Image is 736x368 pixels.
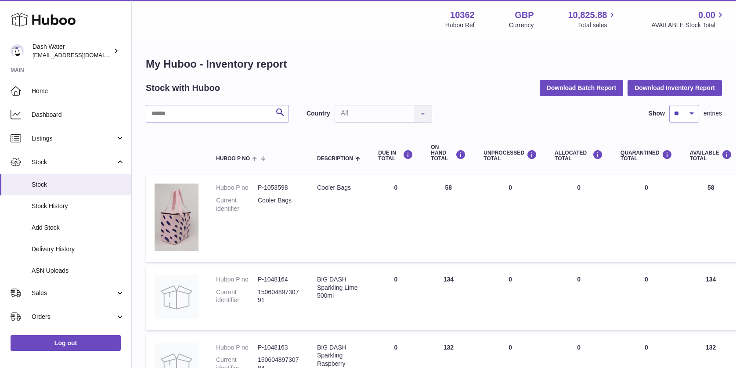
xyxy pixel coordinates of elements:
[578,21,617,29] span: Total sales
[698,9,715,21] span: 0.00
[568,9,607,21] span: 10,825.88
[540,80,624,96] button: Download Batch Report
[258,196,299,213] dd: Cooler Bags
[32,87,125,95] span: Home
[515,9,534,21] strong: GBP
[32,224,125,232] span: Add Stock
[258,184,299,192] dd: P-1053598
[369,175,422,262] td: 0
[146,57,722,71] h1: My Huboo - Inventory report
[649,109,665,118] label: Show
[32,245,125,253] span: Delivery History
[546,267,612,330] td: 0
[216,275,258,284] dt: Huboo P no
[509,21,534,29] div: Currency
[32,51,129,58] span: [EMAIL_ADDRESS][DOMAIN_NAME]
[32,202,125,210] span: Stock History
[317,184,361,192] div: Cooler Bags
[645,276,648,283] span: 0
[621,150,672,162] div: QUARANTINED Total
[317,156,353,162] span: Description
[704,109,722,118] span: entries
[258,343,299,352] dd: P-1048163
[32,158,115,166] span: Stock
[155,275,198,319] img: product image
[450,9,475,21] strong: 10362
[645,184,648,191] span: 0
[546,175,612,262] td: 0
[216,343,258,352] dt: Huboo P no
[155,184,198,251] img: product image
[651,9,725,29] a: 0.00 AVAILABLE Stock Total
[32,43,112,59] div: Dash Water
[258,275,299,284] dd: P-1048164
[422,175,475,262] td: 58
[475,175,546,262] td: 0
[258,288,299,305] dd: 15060489730791
[32,134,115,143] span: Listings
[32,313,115,321] span: Orders
[445,21,475,29] div: Huboo Ref
[32,180,125,189] span: Stock
[307,109,330,118] label: Country
[216,184,258,192] dt: Huboo P no
[628,80,722,96] button: Download Inventory Report
[431,144,466,162] div: ON HAND Total
[216,288,258,305] dt: Current identifier
[11,44,24,58] img: bea@dash-water.com
[11,335,121,351] a: Log out
[422,267,475,330] td: 134
[32,289,115,297] span: Sales
[483,150,537,162] div: UNPROCESSED Total
[690,150,732,162] div: AVAILABLE Total
[568,9,617,29] a: 10,825.88 Total sales
[317,275,361,300] div: BIG DASH Sparkling Lime 500ml
[645,344,648,351] span: 0
[32,267,125,275] span: ASN Uploads
[475,267,546,330] td: 0
[216,196,258,213] dt: Current identifier
[369,267,422,330] td: 0
[146,82,220,94] h2: Stock with Huboo
[555,150,603,162] div: ALLOCATED Total
[651,21,725,29] span: AVAILABLE Stock Total
[216,156,250,162] span: Huboo P no
[378,150,413,162] div: DUE IN TOTAL
[32,111,125,119] span: Dashboard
